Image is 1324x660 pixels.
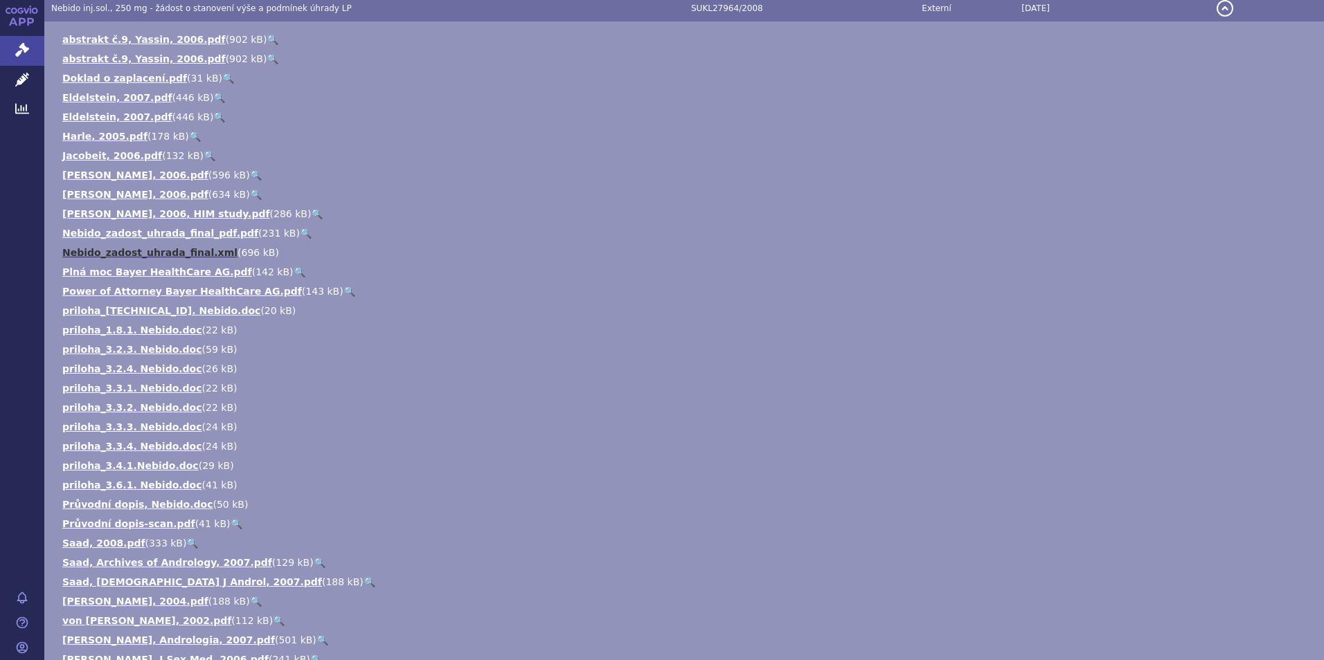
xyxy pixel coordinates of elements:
[62,52,1310,66] li: ( )
[166,150,200,161] span: 132 kB
[62,478,1310,492] li: ( )
[62,363,202,374] a: priloha_3.2.4. Nebido.doc
[62,284,1310,298] li: ( )
[206,363,233,374] span: 26 kB
[206,402,233,413] span: 22 kB
[206,479,233,491] span: 41 kB
[262,228,296,239] span: 231 kB
[316,634,328,645] a: 🔍
[62,557,272,568] a: Saad, Archives of Andrology, 2007.pdf
[62,150,162,161] a: Jacobeit, 2006.pdf
[62,420,1310,434] li: ( )
[151,131,185,142] span: 178 kB
[274,208,307,219] span: 286 kB
[202,460,230,471] span: 29 kB
[62,324,202,336] a: priloha_1.8.1. Nebido.doc
[62,91,1310,104] li: ( )
[62,111,172,122] a: Eldelstein, 2007.pdf
[62,265,1310,279] li: ( )
[204,150,215,161] a: 🔍
[62,342,1310,356] li: ( )
[176,92,210,103] span: 446 kB
[62,53,226,64] a: abstrakt č.9, Yassin, 2006.pdf
[206,441,233,452] span: 24 kB
[241,247,275,258] span: 696 kB
[364,576,375,587] a: 🔍
[206,344,233,355] span: 59 kB
[62,401,1310,414] li: ( )
[256,266,289,277] span: 142 kB
[212,169,246,181] span: 596 kB
[62,266,252,277] a: Plná moc Bayer HealthCare AG.pdf
[278,634,312,645] span: 501 kB
[62,129,1310,143] li: ( )
[149,538,183,549] span: 333 kB
[62,149,1310,163] li: ( )
[273,615,285,626] a: 🔍
[62,576,322,587] a: Saad, [DEMOGRAPHIC_DATA] J Androl, 2007.pdf
[62,344,202,355] a: priloha_3.2.3. Nebido.doc
[62,228,258,239] a: Nebido_zadost_uhrada_final_pdf.pdf
[62,189,208,200] a: [PERSON_NAME], 2006.pdf
[62,499,213,510] a: Průvodní dopis, Nebido.doc
[62,497,1310,511] li: ( )
[62,187,1310,201] li: ( )
[212,189,246,200] span: 634 kB
[231,518,242,529] a: 🔍
[213,111,225,122] a: 🔍
[300,228,312,239] a: 🔍
[62,169,208,181] a: [PERSON_NAME], 2006.pdf
[62,34,226,45] a: abstrakt č.9, Yassin, 2006.pdf
[62,305,260,316] a: priloha_[TECHNICAL_ID]. Nebido.doc
[62,596,208,607] a: [PERSON_NAME], 2004.pdf
[206,324,233,336] span: 22 kB
[250,596,262,607] a: 🔍
[189,131,201,142] a: 🔍
[265,305,292,316] span: 20 kB
[186,538,198,549] a: 🔍
[62,633,1310,647] li: ( )
[213,92,225,103] a: 🔍
[62,556,1310,569] li: ( )
[294,266,305,277] a: 🔍
[191,73,219,84] span: 31 kB
[62,323,1310,337] li: ( )
[212,596,246,607] span: 188 kB
[62,402,202,413] a: priloha_3.3.2. Nebido.doc
[62,421,202,432] a: priloha_3.3.3. Nebido.doc
[62,286,302,297] a: Power of Attorney Bayer HealthCare AG.pdf
[62,383,202,394] a: priloha_3.3.1. Nebido.doc
[62,538,145,549] a: Saad, 2008.pdf
[250,169,262,181] a: 🔍
[62,634,275,645] a: [PERSON_NAME], Andrologia, 2007.pdf
[922,3,951,13] span: Externí
[343,286,355,297] a: 🔍
[250,189,262,200] a: 🔍
[62,441,202,452] a: priloha_3.3.4. Nebido.doc
[62,168,1310,182] li: ( )
[314,557,325,568] a: 🔍
[62,614,1310,627] li: ( )
[325,576,359,587] span: 188 kB
[62,439,1310,453] li: ( )
[217,499,244,510] span: 50 kB
[62,575,1310,589] li: ( )
[62,247,238,258] a: Nebido_zadost_uhrada_final.xml
[62,362,1310,376] li: ( )
[62,207,1310,221] li: ( )
[176,111,210,122] span: 446 kB
[229,53,263,64] span: 902 kB
[62,304,1310,318] li: ( )
[206,383,233,394] span: 22 kB
[51,3,352,13] span: Nebido inj.sol., 250 mg - žádost o stanovení výše a podmínek úhrady LP
[311,208,323,219] a: 🔍
[235,615,269,626] span: 112 kB
[305,286,339,297] span: 143 kB
[62,536,1310,550] li: ( )
[267,34,278,45] a: 🔍
[62,71,1310,85] li: ( )
[62,459,1310,473] li: ( )
[62,226,1310,240] li: ( )
[62,110,1310,124] li: ( )
[62,594,1310,608] li: ( )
